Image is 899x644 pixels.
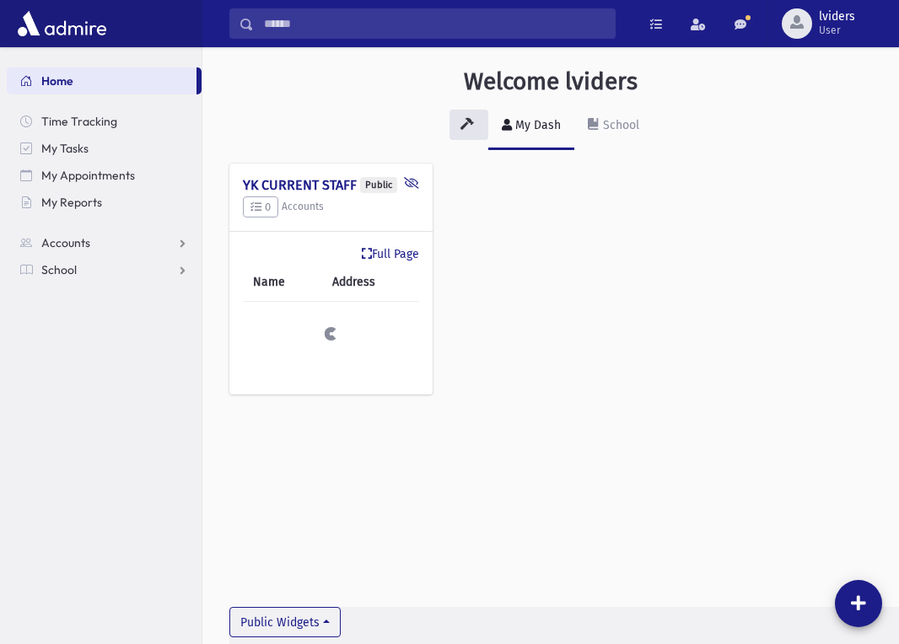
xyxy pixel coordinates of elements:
[243,196,419,218] h5: Accounts
[322,263,418,302] th: Address
[512,118,561,132] div: My Dash
[488,103,574,150] a: My Dash
[41,235,90,250] span: Accounts
[243,177,419,193] h4: YK CURRENT STAFF
[41,168,135,183] span: My Appointments
[7,108,202,135] a: Time Tracking
[41,262,77,277] span: School
[360,177,397,193] div: Public
[41,195,102,210] span: My Reports
[7,162,202,189] a: My Appointments
[13,7,110,40] img: AdmirePro
[41,114,117,129] span: Time Tracking
[229,607,341,637] button: Public Widgets
[600,118,639,132] div: School
[7,256,202,283] a: School
[464,67,638,96] h3: Welcome lviders
[7,67,196,94] a: Home
[362,245,419,263] a: Full Page
[41,73,73,89] span: Home
[819,24,855,37] span: User
[574,103,653,150] a: School
[250,201,271,213] span: 0
[243,263,322,302] th: Name
[243,196,278,218] button: 0
[41,141,89,156] span: My Tasks
[7,135,202,162] a: My Tasks
[819,10,855,24] span: lviders
[254,8,615,39] input: Search
[7,189,202,216] a: My Reports
[7,229,202,256] a: Accounts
